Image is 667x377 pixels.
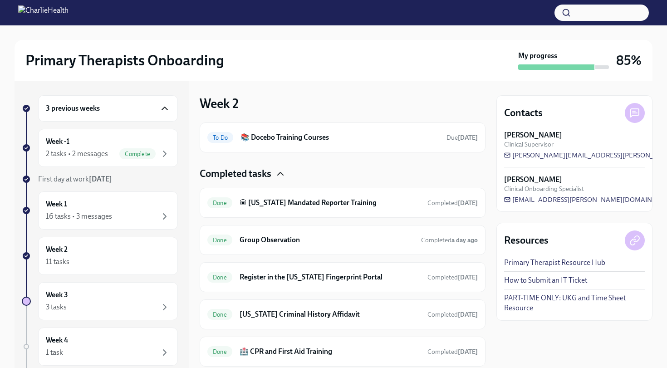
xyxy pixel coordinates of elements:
span: Completed [427,348,478,356]
span: August 13th, 2025 22:39 [427,273,478,282]
strong: [DATE] [458,134,478,142]
div: 1 task [46,348,63,357]
h6: 📚 Docebo Training Courses [240,132,439,142]
h4: Contacts [504,106,543,120]
a: DoneRegister in the [US_STATE] Fingerprint PortalCompleted[DATE] [207,270,478,284]
span: Completed [427,274,478,281]
h6: Register in the [US_STATE] Fingerprint Portal [240,272,420,282]
a: First day at work[DATE] [22,174,178,184]
h6: Week 4 [46,335,68,345]
a: Done🏥 CPR and First Aid TrainingCompleted[DATE] [207,344,478,359]
h6: 🏥 CPR and First Aid Training [240,347,420,357]
a: Done[US_STATE] Criminal History AffidavitCompleted[DATE] [207,307,478,322]
h3: Week 2 [200,95,239,112]
h3: 85% [616,52,642,69]
div: 3 tasks [46,302,67,312]
span: Done [207,274,232,281]
h2: Primary Therapists Onboarding [25,51,224,69]
a: Week 211 tasks [22,237,178,275]
span: Completed [427,311,478,318]
h4: Completed tasks [200,167,271,181]
span: Due [446,134,478,142]
strong: [DATE] [458,199,478,207]
strong: [DATE] [89,175,112,183]
a: PART-TIME ONLY: UKG and Time Sheet Resource [504,293,645,313]
div: Completed tasks [200,167,486,181]
span: First day at work [38,175,112,183]
span: Done [207,311,232,318]
img: CharlieHealth [18,5,69,20]
span: August 26th, 2025 07:00 [446,133,478,142]
a: Week 41 task [22,328,178,366]
h6: 🏛 [US_STATE] Mandated Reporter Training [240,198,420,208]
strong: [PERSON_NAME] [504,175,562,185]
div: 11 tasks [46,257,69,267]
a: To Do📚 Docebo Training CoursesDue[DATE] [207,130,478,145]
a: How to Submit an IT Ticket [504,275,587,285]
span: August 16th, 2025 08:36 [427,199,478,207]
a: Done🏛 [US_STATE] Mandated Reporter TrainingCompleted[DATE] [207,196,478,210]
span: Done [207,200,232,206]
span: Clinical Supervisor [504,140,554,149]
a: Week 116 tasks • 3 messages [22,191,178,230]
h6: 3 previous weeks [46,103,100,113]
strong: My progress [518,51,557,61]
span: Clinical Onboarding Specialist [504,185,584,193]
h6: Week 1 [46,199,67,209]
strong: [PERSON_NAME] [504,130,562,140]
span: Done [207,348,232,355]
strong: [DATE] [458,311,478,318]
strong: a day ago [451,236,478,244]
div: 16 tasks • 3 messages [46,211,112,221]
span: Completed [421,236,478,244]
a: Week -12 tasks • 2 messagesComplete [22,129,178,167]
span: Complete [119,151,156,157]
a: DoneGroup ObservationCompleteda day ago [207,233,478,247]
span: Done [207,237,232,244]
span: Completed [427,199,478,207]
h6: Week 3 [46,290,68,300]
div: 2 tasks • 2 messages [46,149,108,159]
a: Week 33 tasks [22,282,178,320]
h4: Resources [504,234,549,247]
span: August 22nd, 2025 16:15 [427,348,478,356]
h6: [US_STATE] Criminal History Affidavit [240,309,420,319]
strong: [DATE] [458,274,478,281]
a: Primary Therapist Resource Hub [504,258,605,268]
h6: Group Observation [240,235,414,245]
strong: [DATE] [458,348,478,356]
span: To Do [207,134,233,141]
h6: Week 2 [46,245,68,255]
span: August 13th, 2025 22:40 [427,310,478,319]
div: 3 previous weeks [38,95,178,122]
h6: Week -1 [46,137,69,147]
span: August 24th, 2025 12:15 [421,236,478,245]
